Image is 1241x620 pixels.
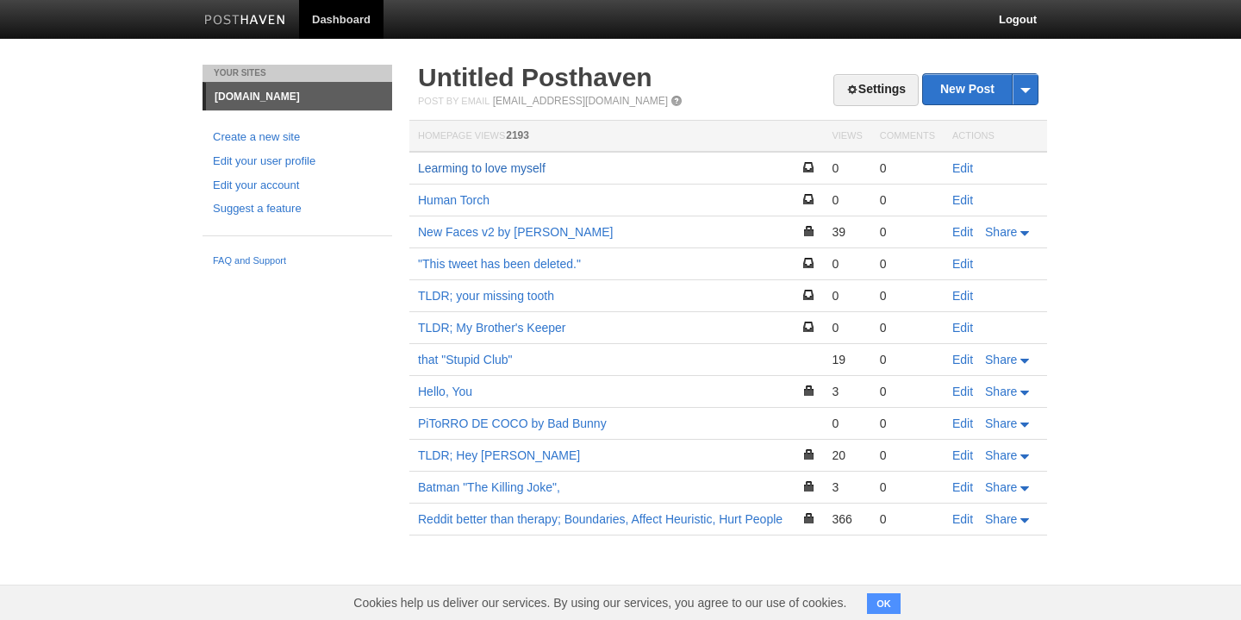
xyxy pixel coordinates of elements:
[418,353,513,366] a: that "Stupid Club"
[418,161,546,175] a: Learming to love myself
[952,385,973,398] a: Edit
[336,586,864,620] span: Cookies help us deliver our services. By using our services, you agree to our use of cookies.
[871,121,944,153] th: Comments
[213,254,382,269] a: FAQ and Support
[418,480,560,494] a: Batman "The Killing Joke",
[832,192,862,208] div: 0
[832,479,862,495] div: 3
[418,193,490,207] a: Human Torch
[944,121,1047,153] th: Actions
[418,289,554,303] a: TLDR; your missing tooth
[952,512,973,526] a: Edit
[418,512,783,526] a: Reddit better than therapy; Boundaries, Affect Heuristic, Hurt People
[418,321,566,335] a: TLDR; My Brother's Keeper
[418,63,652,91] a: Untitled Posthaven
[952,353,973,366] a: Edit
[985,353,1017,366] span: Share
[832,224,862,240] div: 39
[985,480,1017,494] span: Share
[204,15,286,28] img: Posthaven-bar
[206,83,392,110] a: [DOMAIN_NAME]
[952,193,973,207] a: Edit
[823,121,870,153] th: Views
[880,288,935,304] div: 0
[880,224,935,240] div: 0
[952,161,973,175] a: Edit
[880,448,935,463] div: 0
[203,65,392,82] li: Your Sites
[832,352,862,367] div: 19
[418,416,607,430] a: PiToRRO DE COCO by Bad Bunny
[832,160,862,176] div: 0
[418,448,580,462] a: TLDR; Hey [PERSON_NAME]
[832,511,862,527] div: 366
[880,192,935,208] div: 0
[418,96,490,106] span: Post by Email
[952,225,973,239] a: Edit
[418,225,613,239] a: New Faces v2 by [PERSON_NAME]
[832,384,862,399] div: 3
[832,448,862,463] div: 20
[952,416,973,430] a: Edit
[418,257,581,271] a: "This tweet has been deleted."
[506,129,529,141] span: 2193
[409,121,823,153] th: Homepage Views
[213,177,382,195] a: Edit your account
[832,320,862,335] div: 0
[952,480,973,494] a: Edit
[952,289,973,303] a: Edit
[880,479,935,495] div: 0
[880,160,935,176] div: 0
[880,416,935,431] div: 0
[832,288,862,304] div: 0
[880,384,935,399] div: 0
[985,385,1017,398] span: Share
[213,200,382,218] a: Suggest a feature
[880,256,935,272] div: 0
[985,512,1017,526] span: Share
[985,225,1017,239] span: Share
[880,511,935,527] div: 0
[832,256,862,272] div: 0
[867,593,901,614] button: OK
[952,321,973,335] a: Edit
[213,153,382,171] a: Edit your user profile
[880,320,935,335] div: 0
[952,257,973,271] a: Edit
[985,416,1017,430] span: Share
[213,128,382,147] a: Create a new site
[832,416,862,431] div: 0
[952,448,973,462] a: Edit
[880,352,935,367] div: 0
[985,448,1017,462] span: Share
[923,74,1038,104] a: New Post
[493,95,668,107] a: [EMAIL_ADDRESS][DOMAIN_NAME]
[418,385,472,398] a: Hello, You
[833,74,919,106] a: Settings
